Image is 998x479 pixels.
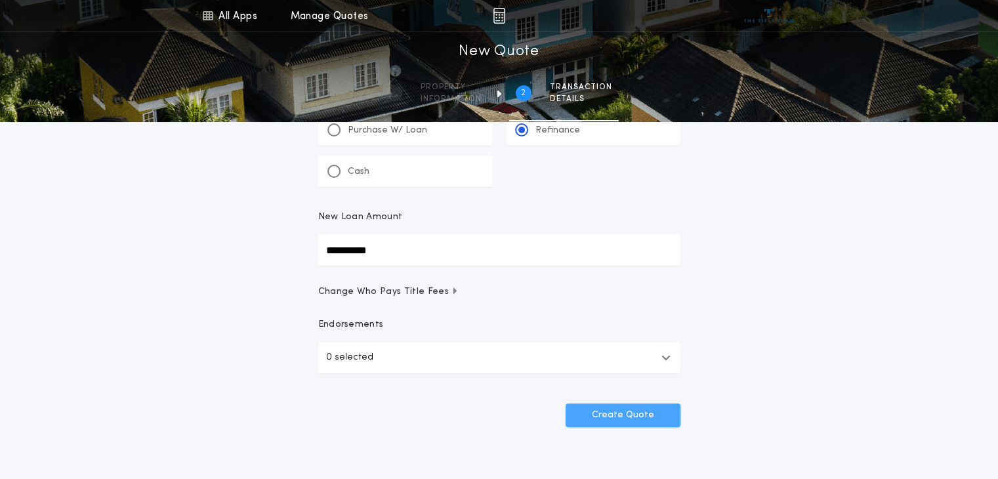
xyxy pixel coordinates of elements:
[318,342,680,373] button: 0 selected
[326,350,373,365] p: 0 selected
[318,285,459,299] span: Change Who Pays Title Fees
[348,165,369,178] p: Cash
[459,41,539,62] h1: New Quote
[318,318,680,331] p: Endorsements
[550,94,612,104] span: details
[348,124,427,137] p: Purchase W/ Loan
[318,211,403,224] p: New Loan Amount
[318,234,680,266] input: New Loan Amount
[421,94,482,104] span: information
[318,285,680,299] button: Change Who Pays Title Fees
[566,404,680,427] button: Create Quote
[421,82,482,93] span: Property
[493,8,505,24] img: img
[535,124,580,137] p: Refinance
[550,82,612,93] span: Transaction
[744,9,793,22] img: vs-icon
[521,88,526,98] h2: 2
